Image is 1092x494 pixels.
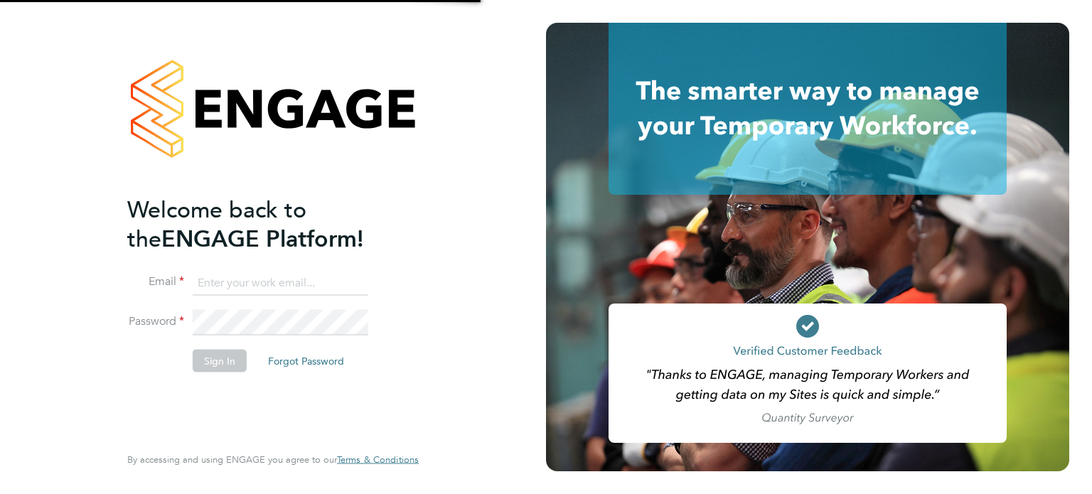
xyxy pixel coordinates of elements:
[337,454,419,466] a: Terms & Conditions
[127,274,184,289] label: Email
[193,350,247,372] button: Sign In
[127,453,419,466] span: By accessing and using ENGAGE you agree to our
[193,270,368,296] input: Enter your work email...
[127,195,405,253] h2: ENGAGE Platform!
[127,314,184,329] label: Password
[127,195,306,252] span: Welcome back to the
[257,350,355,372] button: Forgot Password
